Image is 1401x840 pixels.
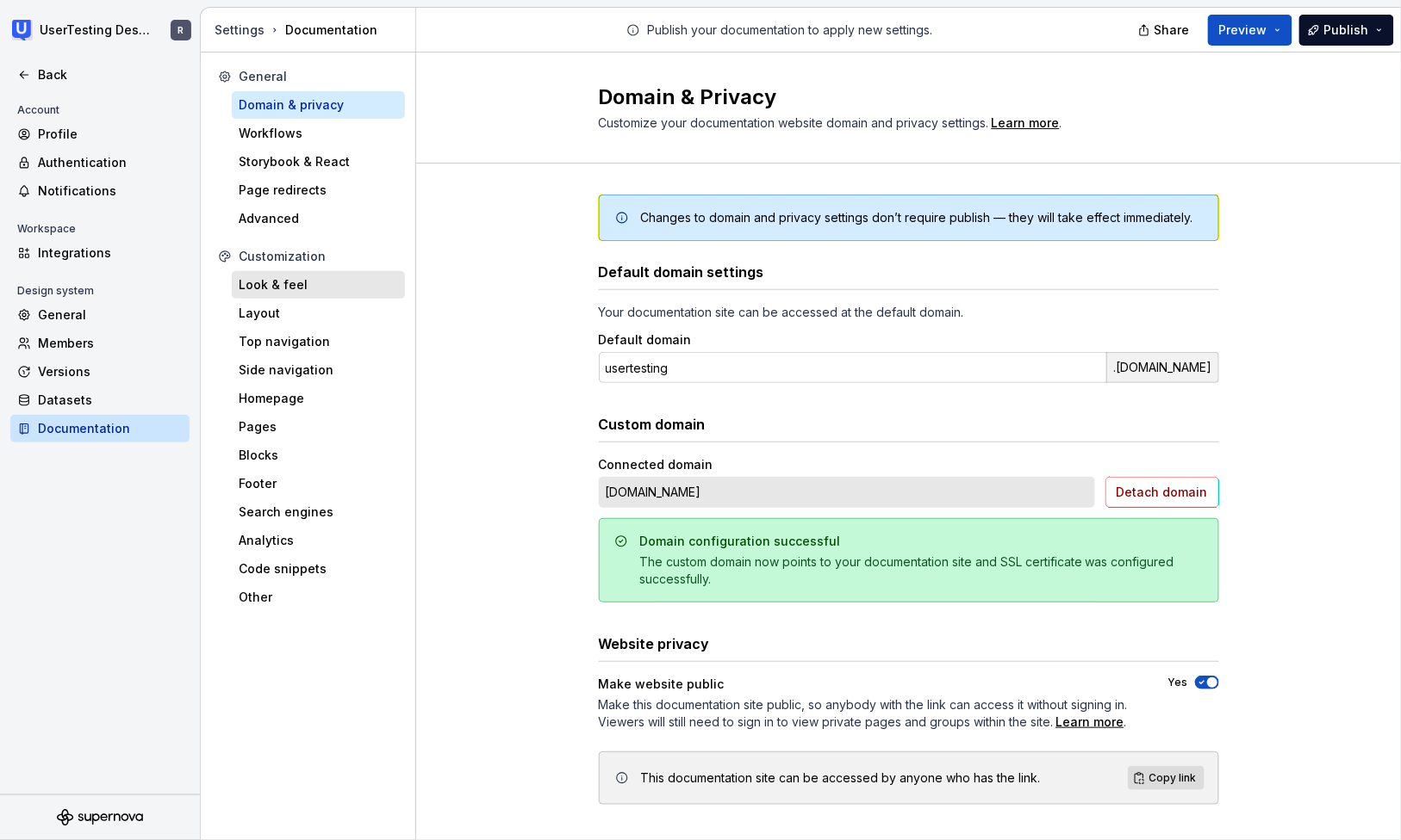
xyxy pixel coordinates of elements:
[38,335,183,352] div: Members
[10,415,190,442] a: Documentation
[239,447,398,464] div: Blocks
[599,331,692,349] label: Default domain
[239,589,398,606] div: Other
[239,503,398,521] div: Search engines
[1299,15,1394,46] button: Publish
[599,477,1095,508] div: [DOMAIN_NAME]
[1208,15,1292,46] button: Preview
[232,442,405,469] a: Blocks
[38,363,183,380] div: Versions
[1117,484,1208,501] span: Detach domain
[1155,22,1190,39] span: Share
[10,61,190,89] a: Back
[232,356,405,384] a: Side navigation
[10,386,190,414] a: Datasets
[639,553,1204,588] div: The custom domain now points to your documentation site and SSL certificate was configured succes...
[232,148,405,176] a: Storybook & React
[38,392,183,409] div: Datasets
[239,68,398,85] div: General
[38,154,183,171] div: Authentication
[992,114,1060,132] a: Learn more
[239,96,398,114] div: Domain & privacy
[599,83,1199,111] h2: Domain & Privacy
[57,809,143,826] a: Supernova Logo
[239,361,398,379] div: Side navigation
[1168,676,1188,689] label: Yes
[232,91,405,119] a: Domain & privacy
[641,769,1041,787] div: This documentation site can be accessed by anyone who has the link.
[40,22,150,39] div: UserTesting Design System
[239,210,398,227] div: Advanced
[239,125,398,142] div: Workflows
[239,418,398,435] div: Pages
[232,176,405,204] a: Page redirects
[239,248,398,265] div: Customization
[647,22,932,39] p: Publish your documentation to apply new settings.
[599,696,1137,731] span: .
[10,330,190,357] a: Members
[38,306,183,324] div: General
[1106,352,1219,383] div: .[DOMAIN_NAME]
[10,100,66,120] div: Account
[239,276,398,293] div: Look & feel
[599,304,1219,321] div: Your documentation site can be accessed at the default domain.
[178,23,184,37] div: R
[1056,713,1124,731] a: Learn more
[232,527,405,554] a: Analytics
[12,20,33,40] img: 41adf70f-fc1c-4662-8e2d-d2ab9c673b1b.png
[10,219,83,239] div: Workspace
[1149,771,1197,785] span: Copy link
[10,149,190,176] a: Authentication
[1105,477,1219,508] button: Detach domain
[38,244,183,262] div: Integrations
[232,470,405,497] a: Footer
[599,633,710,654] h3: Website privacy
[232,205,405,232] a: Advanced
[215,22,265,39] button: Settings
[232,555,405,583] a: Code snippets
[38,182,183,200] div: Notifications
[232,584,405,611] a: Other
[3,11,196,49] button: UserTesting Design SystemR
[10,281,101,301] div: Design system
[239,305,398,322] div: Layout
[232,413,405,441] a: Pages
[232,385,405,412] a: Homepage
[599,697,1128,729] span: Make this documentation site public, so anybody with the link can access it without signing in. V...
[599,414,706,435] h3: Custom domain
[1324,22,1369,39] span: Publish
[599,115,989,130] span: Customize your documentation website domain and privacy settings.
[599,456,1095,473] div: Connected domain
[215,22,408,39] div: Documentation
[10,301,190,329] a: General
[1130,15,1201,46] button: Share
[232,328,405,355] a: Top navigation
[232,120,405,147] a: Workflows
[1128,766,1205,790] button: Copy link
[599,262,764,282] h3: Default domain settings
[599,676,1137,693] div: Make website public
[239,390,398,407] div: Homepage
[38,420,183,437] div: Documentation
[232,300,405,327] a: Layout
[10,177,190,205] a: Notifications
[1219,22,1267,39] span: Preview
[239,182,398,199] div: Page redirects
[989,117,1062,130] span: .
[232,271,405,299] a: Look & feel
[10,358,190,386] a: Versions
[38,66,183,83] div: Back
[38,126,183,143] div: Profile
[10,239,190,267] a: Integrations
[641,209,1193,226] div: Changes to domain and privacy settings don’t require publish — they will take effect immediately.
[239,560,398,577] div: Code snippets
[232,498,405,526] a: Search engines
[239,153,398,170] div: Storybook & React
[10,120,190,148] a: Profile
[639,533,840,550] div: Domain configuration successful
[239,333,398,350] div: Top navigation
[239,475,398,492] div: Footer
